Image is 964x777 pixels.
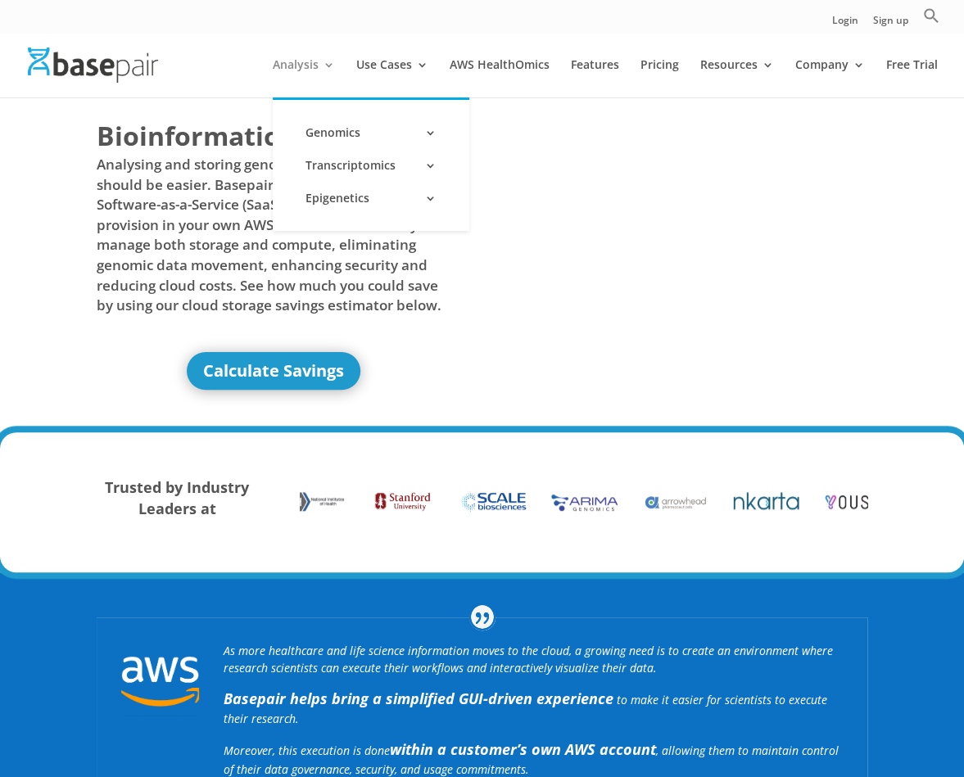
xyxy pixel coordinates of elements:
a: Search Icon Link [923,7,939,33]
a: Resources [700,59,774,97]
iframe: Basepair - NGS Analysis Simplified [491,117,845,316]
b: within a customer’s own AWS account [390,739,656,759]
a: Genomics [289,116,453,149]
img: Basepair [28,47,158,83]
a: Analysis [273,59,335,97]
a: Login [832,16,858,33]
a: AWS HealthOmics [450,59,550,97]
span: to make it easier for scientists to execute their research. [224,692,827,726]
a: Company [795,59,865,97]
a: Free Trial [886,59,938,97]
a: Pricing [640,59,679,97]
a: Calculate Savings [187,352,360,390]
i: As more healthcare and life science information moves to the cloud, a growing need is to create a... [224,643,833,675]
a: Features [571,59,619,97]
span: Moreover, this execution is done , allowing them to maintain control of their data governance, se... [224,743,839,777]
a: Transcriptomics [289,149,453,182]
strong: Trusted by Industry Leaders at [105,477,249,518]
span: Analysing and storing genomic data in the cloud should be easier. Basepair is the first and only ... [97,155,450,316]
a: Use Cases [356,59,428,97]
svg: Search [923,7,939,24]
a: Sign up [873,16,908,33]
span: Bioinformatics, [97,117,297,155]
strong: Basepair helps bring a simplified GUI-driven experience [224,689,613,708]
a: Epigenetics [289,182,453,215]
